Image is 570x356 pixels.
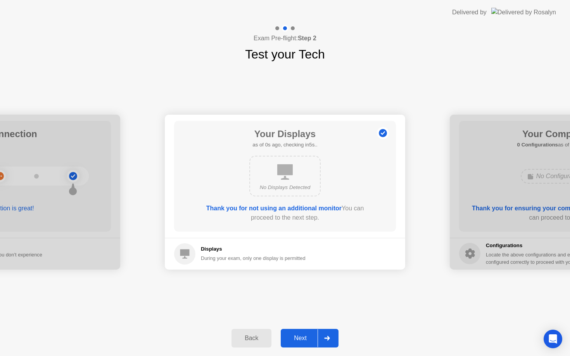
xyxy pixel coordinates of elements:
[201,245,306,253] h5: Displays
[281,329,339,347] button: Next
[234,335,269,342] div: Back
[196,204,374,222] div: You can proceed to the next step.
[491,8,556,17] img: Delivered by Rosalyn
[201,255,306,262] div: During your exam, only one display is permitted
[452,8,487,17] div: Delivered by
[298,35,316,41] b: Step 2
[231,329,271,347] button: Back
[254,34,316,43] h4: Exam Pre-flight:
[245,45,325,64] h1: Test your Tech
[256,184,314,191] div: No Displays Detected
[206,205,342,212] b: Thank you for not using an additional monitor
[283,335,318,342] div: Next
[544,330,562,348] div: Open Intercom Messenger
[252,141,317,149] h5: as of 0s ago, checking in5s..
[252,127,317,141] h1: Your Displays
